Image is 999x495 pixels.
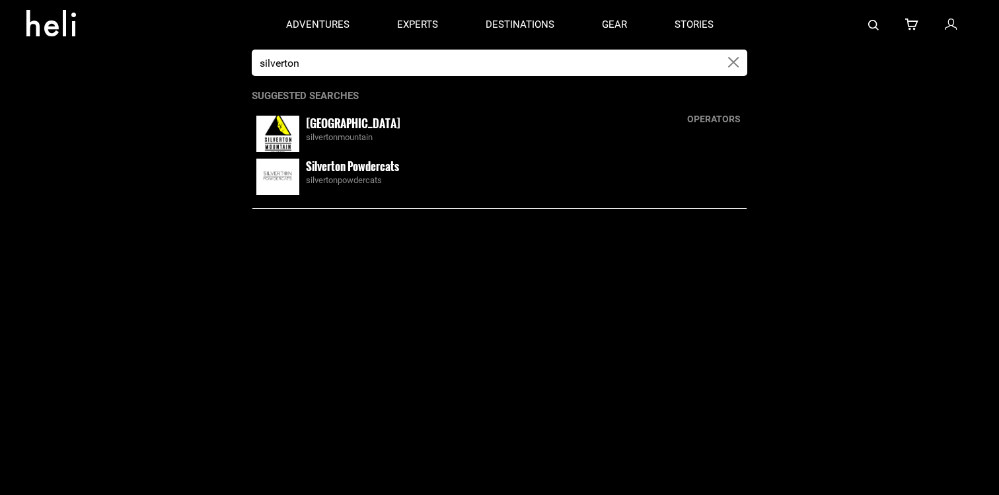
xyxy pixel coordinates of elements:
p: experts [397,18,438,32]
div: silvertonpowdercats [306,174,743,187]
input: Search by Sport, Trip or Operator [252,50,720,76]
p: Suggested Searches [252,89,747,103]
p: adventures [286,18,350,32]
p: destinations [486,18,554,32]
small: [GEOGRAPHIC_DATA] [306,115,400,132]
img: images [256,159,299,195]
img: images [256,116,299,152]
img: search-bar-icon.svg [868,20,879,30]
div: operators [681,112,747,126]
div: silvertonmountain [306,132,743,144]
small: Silverton Powdercats [306,158,399,174]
